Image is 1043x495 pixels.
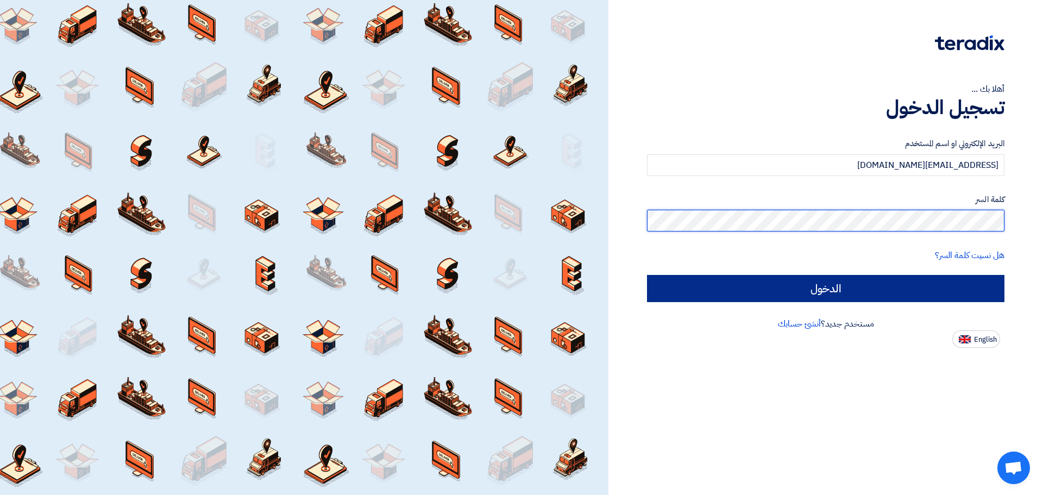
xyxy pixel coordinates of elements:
div: مستخدم جديد؟ [647,317,1004,330]
input: الدخول [647,275,1004,302]
span: English [974,336,997,343]
a: هل نسيت كلمة السر؟ [935,249,1004,262]
img: en-US.png [959,335,971,343]
img: Teradix logo [935,35,1004,51]
input: أدخل بريد العمل الإلكتروني او اسم المستخدم الخاص بك ... [647,154,1004,176]
label: البريد الإلكتروني او اسم المستخدم [647,137,1004,150]
h1: تسجيل الدخول [647,96,1004,120]
button: English [952,330,1000,348]
div: أهلا بك ... [647,83,1004,96]
label: كلمة السر [647,193,1004,206]
a: Open chat [997,452,1030,484]
a: أنشئ حسابك [778,317,821,330]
